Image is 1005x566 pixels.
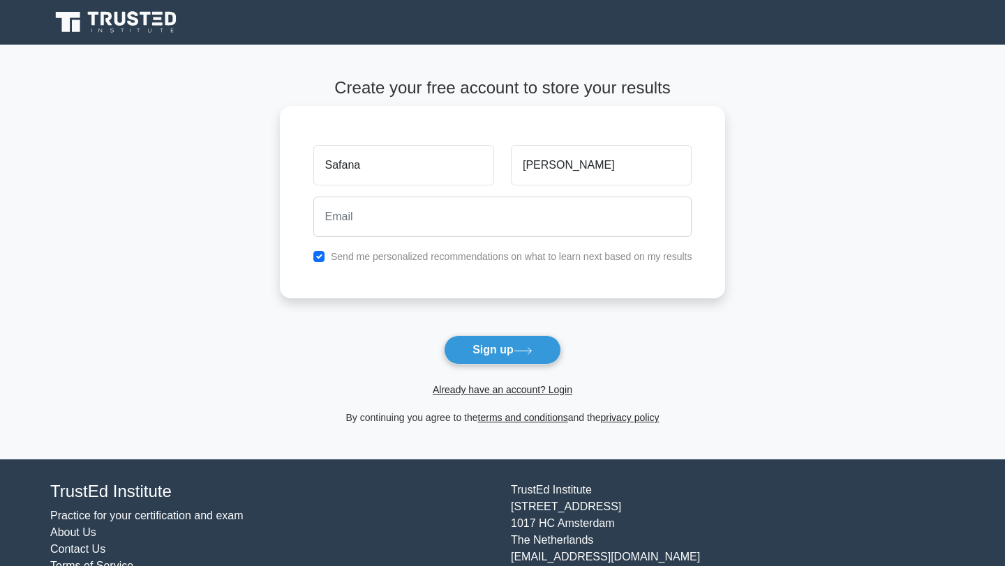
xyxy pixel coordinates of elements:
button: Sign up [444,335,561,365]
a: privacy policy [601,412,660,423]
a: Practice for your certification and exam [50,510,244,521]
input: First name [313,145,494,185]
a: terms and conditions [478,412,568,423]
h4: TrustEd Institute [50,482,494,502]
a: Contact Us [50,543,105,555]
div: By continuing you agree to the and the [271,409,734,426]
a: Already have an account? Login [433,384,572,395]
h4: Create your free account to store your results [280,78,726,98]
input: Last name [511,145,692,185]
label: Send me personalized recommendations on what to learn next based on my results [331,251,692,262]
input: Email [313,197,692,237]
a: About Us [50,526,96,538]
